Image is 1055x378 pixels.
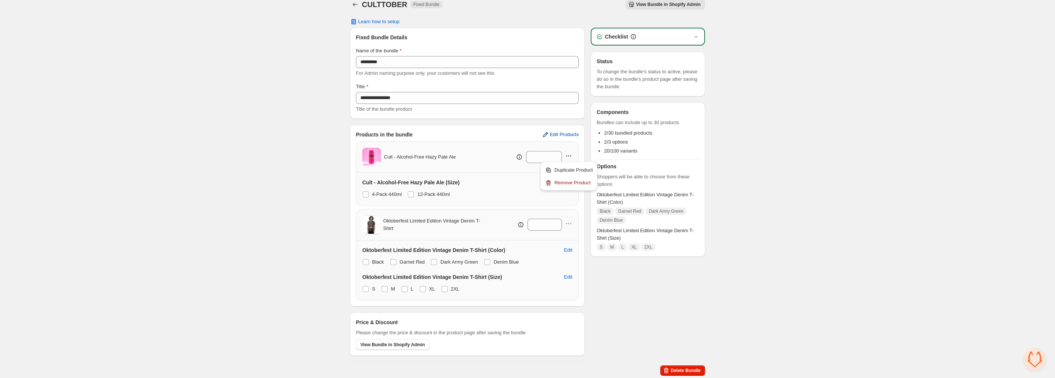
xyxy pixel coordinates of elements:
[383,217,486,232] span: Oktoberfest Limited Edition Vintage Denim T-Shirt
[564,274,572,280] span: Edit
[610,244,614,250] span: M
[564,247,572,253] span: Edit
[400,259,425,265] span: Garnet Red
[372,191,402,197] span: 4-Pack 440ml
[554,179,593,187] span: Remove Product
[604,148,637,154] span: 20/100 variants
[362,216,380,234] img: Oktoberfest Limited Edition Vintage Denim T-Shirt
[358,19,400,25] span: Learn how to setup
[356,329,526,336] span: Please change the price & discount in the product page after saving the bundle
[451,286,459,292] span: 2XL
[560,271,577,283] button: Edit
[597,68,699,90] span: To change the bundle's status to active, please do so in the bundle's product page after saving t...
[604,139,628,145] span: 2/3 options
[356,70,494,76] span: For Admin naming purpose only, your customers will not see this
[649,208,683,214] span: Dark Army Green
[597,108,629,116] h3: Components
[600,244,603,250] span: S
[604,130,652,136] span: 2/30 bundled products
[597,191,699,206] span: Oktoberfest Limited Edition Vintage Denim T-Shirt (Color)
[411,286,413,292] span: L
[560,244,577,256] button: Edit
[360,342,425,348] span: View Bundle in Shopify Admin
[356,106,412,112] span: Title of the bundle product
[636,1,701,7] span: View Bundle in Shopify Admin
[618,208,641,214] span: Garnet Red
[493,259,519,265] span: Denim Blue
[644,244,652,250] span: 2XL
[356,131,413,138] h3: Products in the bundle
[356,319,398,326] h3: Price & Discount
[429,286,435,292] span: XL
[537,129,583,141] button: Edit Products
[362,273,502,281] h3: Oktoberfest Limited Edition Vintage Denim T-Shirt (Size)
[356,34,579,41] h3: Fixed Bundle Details
[550,132,579,138] span: Edit Products
[1024,348,1046,371] div: Open chat
[605,33,628,40] h3: Checklist
[597,227,699,242] span: Oktoberfest Limited Edition Vintage Denim T-Shirt (Size)
[362,179,459,186] h3: Cult - Alcohol-Free Hazy Pale Ale (Size)
[631,244,637,250] span: XL
[362,246,505,254] h3: Oktoberfest Limited Edition Vintage Denim T-Shirt (Color)
[597,119,699,126] span: Bundles can include up to 30 products
[362,148,381,166] img: Cult - Alcohol-Free Hazy Pale Ale
[600,217,623,223] span: Denim Blue
[621,244,624,250] span: L
[597,163,699,170] h3: Options
[660,365,705,376] button: Delete Bundle
[554,166,593,174] span: Duplicate Product
[384,153,456,161] span: Cult - Alcohol-Free Hazy Pale Ale
[356,47,402,55] label: Name of the bundle
[356,83,368,90] label: Title
[597,58,699,65] h3: Status
[372,259,384,265] span: Black
[345,16,404,27] button: Learn how to setup
[600,208,610,214] span: Black
[671,368,701,374] span: Delete Bundle
[440,259,478,265] span: Dark Army Green
[356,339,430,350] button: View Bundle in Shopify Admin
[391,286,395,292] span: M
[372,286,375,292] span: S
[417,191,450,197] span: 12-Pack 440ml
[597,173,699,188] span: Shoppers will be able to choose from these options
[413,1,439,7] span: Fixed Bundle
